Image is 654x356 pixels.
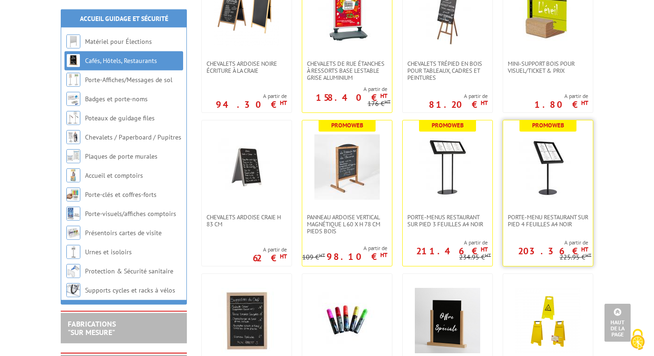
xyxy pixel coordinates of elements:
[429,92,488,100] span: A partir de
[314,288,380,353] img: POCHETTES FEUTRES ÉCRITURE CRAIE ASSORTIS
[407,214,488,228] span: Porte-Menus Restaurant sur Pied 3 feuilles A4 Noir
[85,76,172,84] a: Porte-Affiches/Messages de sol
[534,102,588,107] p: 1.80 €
[85,229,162,237] a: Présentoirs cartes de visite
[66,207,80,221] img: Porte-visuels/affiches comptoirs
[581,99,588,107] sup: HT
[214,288,279,353] img: Tableaux Ardoise Noire écriture à la craie - Bois Naturel
[85,286,175,294] a: Supports cycles et racks à vélos
[503,239,588,246] span: A partir de
[66,130,80,144] img: Chevalets / Paperboard / Pupitres
[314,134,380,200] img: Panneau Ardoise Vertical Magnétique L 60 x H 78 cm Pieds Bois
[80,14,168,23] a: Accueil Guidage et Sécurité
[532,121,564,129] b: Promoweb
[302,85,387,93] span: A partir de
[85,133,181,141] a: Chevalets / Paperboard / Pupitres
[280,252,287,260] sup: HT
[415,288,480,353] img: Porte-Visuels/Menus ARDOISE Socle Bois 2 Montants
[214,134,279,200] img: Chevalets ardoise craie H 83 cm
[302,244,387,252] span: A partir de
[85,152,157,161] a: Plaques de porte murales
[85,267,173,275] a: Protection & Sécurité sanitaire
[432,121,464,129] b: Promoweb
[626,328,649,351] img: Cookies (fenêtre modale)
[403,214,492,228] a: Porte-Menus Restaurant sur Pied 3 feuilles A4 Noir
[202,60,291,74] a: Chevalets Ardoise Noire écriture à la craie
[485,252,491,258] sup: HT
[85,95,148,103] a: Badges et porte-noms
[534,92,588,100] span: A partir de
[331,121,363,129] b: Promoweb
[216,92,287,100] span: A partir de
[481,245,488,253] sup: HT
[459,254,491,261] p: 234.95 €
[206,60,287,74] span: Chevalets Ardoise Noire écriture à la craie
[85,209,176,218] a: Porte-visuels/affiches comptoirs
[85,248,132,256] a: Urnes et isoloirs
[66,54,80,68] img: Cafés, Hôtels, Restaurants
[66,35,80,49] img: Matériel pour Élections
[66,188,80,202] img: Porte-clés et coffres-forts
[280,99,287,107] sup: HT
[66,149,80,163] img: Plaques de porte murales
[85,56,157,65] a: Cafés, Hôtels, Restaurants
[307,214,387,235] span: Panneau Ardoise Vertical Magnétique L 60 x H 78 cm Pieds Bois
[503,214,593,228] a: Porte-Menu Restaurant sur Pied 4 feuilles A4 Noir
[368,100,391,107] p: 176 €
[416,248,488,254] p: 211.46 €
[481,99,488,107] sup: HT
[66,226,80,240] img: Présentoirs cartes de visite
[66,264,80,278] img: Protection & Sécurité sanitaire
[515,288,581,353] img: Panneaux Chevalets Balises Signalisation de sécurité
[585,252,591,258] sup: HT
[316,95,387,100] p: 158.40 €
[66,111,80,125] img: Poteaux de guidage files
[380,251,387,259] sup: HT
[518,248,588,254] p: 203.36 €
[85,171,143,180] a: Accueil et comptoirs
[66,168,80,182] img: Accueil et comptoirs
[85,190,156,199] a: Porte-clés et coffres-forts
[380,92,387,100] sup: HT
[429,102,488,107] p: 81.20 €
[66,283,80,297] img: Supports cycles et racks à vélos
[403,60,492,81] a: Chevalets Trépied en bois pour tableaux, cadres et peintures
[515,134,581,200] img: Porte-Menu Restaurant sur Pied 4 feuilles A4 Noir
[253,255,287,261] p: 62 €
[66,73,80,87] img: Porte-Affiches/Messages de sol
[581,245,588,253] sup: HT
[604,304,631,342] a: Haut de la page
[66,245,80,259] img: Urnes et isoloirs
[85,37,152,46] a: Matériel pour Élections
[302,60,392,81] a: Chevalets de rue étanches à ressorts base lestable Grise Aluminium
[508,60,588,74] span: Mini-support bois pour visuel/ticket & prix
[85,114,155,122] a: Poteaux de guidage files
[327,254,387,259] p: 98.10 €
[560,254,591,261] p: 225.95 €
[307,60,387,81] span: Chevalets de rue étanches à ressorts base lestable Grise Aluminium
[216,102,287,107] p: 94.30 €
[415,134,480,200] img: Porte-Menus Restaurant sur Pied 3 feuilles A4 Noir
[302,254,325,261] p: 109 €
[621,324,654,356] button: Cookies (fenêtre modale)
[403,239,488,246] span: A partir de
[68,319,116,337] a: FABRICATIONS"Sur Mesure"
[206,214,287,228] span: Chevalets ardoise craie H 83 cm
[407,60,488,81] span: Chevalets Trépied en bois pour tableaux, cadres et peintures
[384,98,391,105] sup: HT
[253,246,287,253] span: A partir de
[302,214,392,235] a: Panneau Ardoise Vertical Magnétique L 60 x H 78 cm Pieds Bois
[319,252,325,258] sup: HT
[66,92,80,106] img: Badges et porte-noms
[202,214,291,228] a: Chevalets ardoise craie H 83 cm
[508,214,588,228] span: Porte-Menu Restaurant sur Pied 4 feuilles A4 Noir
[503,60,593,74] a: Mini-support bois pour visuel/ticket & prix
